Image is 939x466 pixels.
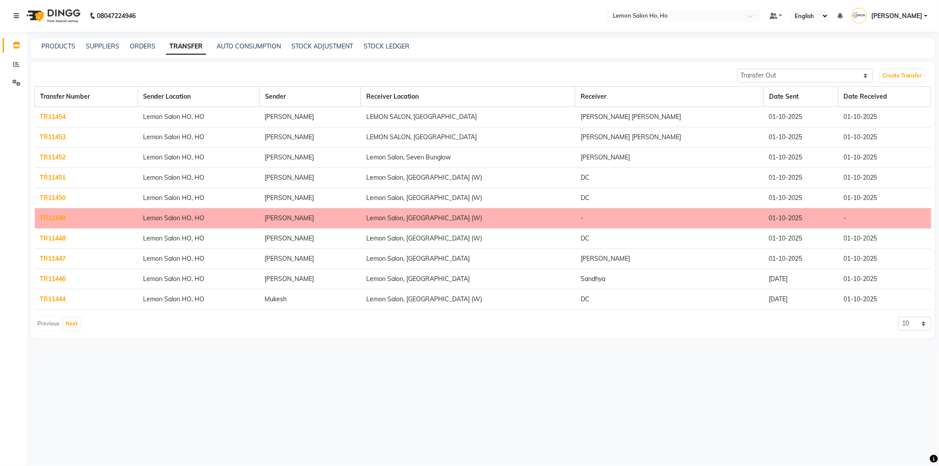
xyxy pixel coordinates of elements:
td: [PERSON_NAME] [575,148,764,168]
td: Lemon Salon, Seven Bunglow [361,148,575,168]
td: - [575,208,764,229]
td: [PERSON_NAME] [259,208,361,229]
td: [PERSON_NAME] [259,168,361,188]
td: [PERSON_NAME] [575,249,764,269]
td: [PERSON_NAME] [259,269,361,289]
td: DC [575,188,764,208]
td: [PERSON_NAME] [259,188,361,208]
td: Lemon Salon, [GEOGRAPHIC_DATA] [361,269,575,289]
td: 01-10-2025 [838,289,931,310]
td: Lemon Salon HO, HO [138,107,260,127]
th: Transfer Number [35,87,138,107]
td: Lemon Salon HO, HO [138,249,260,269]
td: [PERSON_NAME] [259,249,361,269]
td: [PERSON_NAME] [259,229,361,249]
a: PRODUCTS [41,42,75,50]
td: 01-10-2025 [763,208,838,229]
td: LEMON SALON, [GEOGRAPHIC_DATA] [361,127,575,148]
td: 01-10-2025 [838,269,931,289]
td: 01-10-2025 [763,229,838,249]
img: Zafar Palawkar [851,8,867,23]
th: Receiver [575,87,764,107]
td: [PERSON_NAME] [259,107,361,127]
td: LEMON SALON, [GEOGRAPHIC_DATA] [361,107,575,127]
button: Next [63,318,80,330]
a: TR11444 [40,295,66,303]
a: TR11446 [40,275,66,283]
td: 01-10-2025 [763,127,838,148]
th: Receiver Location [361,87,575,107]
td: 01-10-2025 [763,168,838,188]
th: Date Sent [763,87,838,107]
a: SUPPLIERS [86,42,119,50]
a: TR11451 [40,174,66,181]
a: TR11448 [40,234,66,242]
a: TR11454 [40,113,66,121]
td: Lemon Salon, [GEOGRAPHIC_DATA] (W) [361,229,575,249]
td: DC [575,289,764,310]
a: TR11452 [40,153,66,161]
td: 01-10-2025 [763,188,838,208]
a: AUTO CONSUMPTION [217,42,281,50]
td: Lemon Salon, [GEOGRAPHIC_DATA] [361,249,575,269]
td: 01-10-2025 [763,148,838,168]
td: 01-10-2025 [838,249,931,269]
img: logo [22,4,83,28]
td: Sandhya [575,269,764,289]
a: STOCK LEDGER [364,42,409,50]
td: Lemon Salon HO, HO [138,168,260,188]
td: Lemon Salon HO, HO [138,269,260,289]
a: TR11447 [40,255,66,263]
td: Lemon Salon, [GEOGRAPHIC_DATA] (W) [361,208,575,229]
td: 01-10-2025 [763,249,838,269]
td: - [838,208,931,229]
a: TR11449 [40,214,66,222]
b: 08047224946 [97,4,136,28]
td: 01-10-2025 [838,188,931,208]
td: Lemon Salon HO, HO [138,289,260,310]
td: [DATE] [763,289,838,310]
td: DC [575,168,764,188]
td: Lemon Salon, [GEOGRAPHIC_DATA] (W) [361,289,575,310]
th: Sender [259,87,361,107]
td: 01-10-2025 [763,107,838,127]
a: TR11453 [40,133,66,141]
a: STOCK ADJUSTMENT [291,42,353,50]
td: 01-10-2025 [838,148,931,168]
td: [PERSON_NAME] [PERSON_NAME] [575,127,764,148]
td: Mukesh [259,289,361,310]
td: Lemon Salon, [GEOGRAPHIC_DATA] (W) [361,168,575,188]
td: Lemon Salon HO, HO [138,208,260,229]
td: Lemon Salon HO, HO [138,148,260,168]
th: Date Received [838,87,931,107]
a: TRANSFER [166,39,206,55]
td: Lemon Salon HO, HO [138,188,260,208]
td: 01-10-2025 [838,107,931,127]
td: [PERSON_NAME] [259,127,361,148]
td: Lemon Salon, [GEOGRAPHIC_DATA] (W) [361,188,575,208]
td: DC [575,229,764,249]
td: 01-10-2025 [838,127,931,148]
span: [PERSON_NAME] [871,11,922,21]
th: Sender Location [138,87,260,107]
td: 01-10-2025 [838,229,931,249]
td: 01-10-2025 [838,168,931,188]
a: Create Transfer [880,70,924,82]
a: TR11450 [40,194,66,202]
a: ORDERS [130,42,155,50]
td: Lemon Salon HO, HO [138,229,260,249]
td: [PERSON_NAME] [259,148,361,168]
td: [PERSON_NAME] [PERSON_NAME] [575,107,764,127]
td: Lemon Salon HO, HO [138,127,260,148]
td: [DATE] [763,269,838,289]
